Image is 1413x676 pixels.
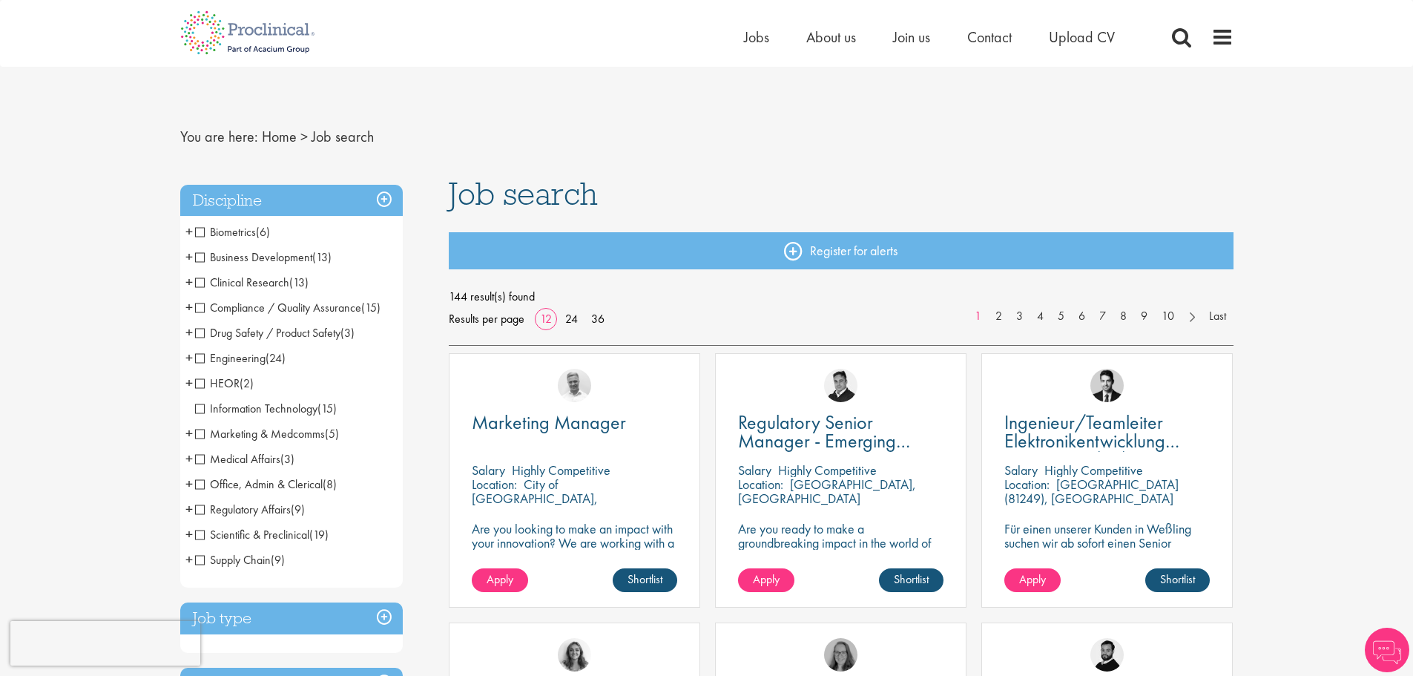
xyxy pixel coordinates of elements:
span: Marketing & Medcomms [195,426,339,442]
p: Are you ready to make a groundbreaking impact in the world of biotechnology? Join a growing compa... [738,522,943,592]
span: (13) [289,275,309,290]
span: + [185,523,193,545]
span: Apply [1019,571,1046,587]
span: Scientific & Preclinical [195,527,309,542]
a: Join us [893,27,930,47]
span: Clinical Research [195,275,309,290]
a: Shortlist [613,568,677,592]
a: Marketing Manager [472,413,677,432]
span: Biometrics [195,224,256,240]
span: (5) [325,426,339,442]
span: Medical Affairs [195,451,280,467]
p: Highly Competitive [778,462,877,479]
span: + [185,422,193,444]
span: Compliance / Quality Assurance [195,300,361,315]
span: + [185,271,193,293]
a: 7 [1092,308,1113,325]
a: breadcrumb link [262,127,297,146]
a: Apply [1004,568,1061,592]
span: Apply [487,571,513,587]
a: About us [806,27,856,47]
p: Für einen unserer Kunden in Weßling suchen wir ab sofort einen Senior Electronics Engineer Avioni... [1004,522,1210,578]
span: Location: [1004,476,1050,493]
p: Highly Competitive [1044,462,1143,479]
span: > [300,127,308,146]
p: [GEOGRAPHIC_DATA] (81249), [GEOGRAPHIC_DATA] [1004,476,1179,507]
img: Nick Walker [1090,638,1124,672]
a: Jobs [744,27,769,47]
span: (19) [309,527,329,542]
img: Jackie Cerchio [558,638,591,672]
span: + [185,548,193,571]
span: (8) [323,476,337,492]
span: + [185,296,193,318]
span: + [185,372,193,394]
span: Compliance / Quality Assurance [195,300,381,315]
span: (9) [291,502,305,517]
div: Job type [180,603,403,634]
img: Peter Duvall [824,369,857,402]
a: Contact [967,27,1012,47]
span: Results per page [449,308,524,330]
span: (15) [317,401,337,416]
a: Regulatory Senior Manager - Emerging Markets [738,413,943,450]
a: Ingenieur/Teamleiter Elektronikentwicklung Aviation (m/w/d) [1004,413,1210,450]
a: 10 [1154,308,1182,325]
iframe: reCAPTCHA [10,621,200,666]
span: Information Technology [195,401,317,416]
span: Biometrics [195,224,270,240]
span: (9) [271,552,285,568]
span: Marketing Manager [472,410,626,435]
span: Ingenieur/Teamleiter Elektronikentwicklung Aviation (m/w/d) [1004,410,1179,472]
p: City of [GEOGRAPHIC_DATA], [GEOGRAPHIC_DATA] [472,476,598,521]
span: Drug Safety / Product Safety [195,325,355,341]
span: Scientific & Preclinical [195,527,329,542]
a: Register for alerts [449,232,1234,269]
span: Engineering [195,350,266,366]
img: Joshua Bye [558,369,591,402]
span: Salary [1004,462,1038,479]
img: Ingrid Aymes [824,638,857,672]
span: HEOR [195,375,240,391]
span: (3) [340,325,355,341]
span: (3) [280,451,294,467]
span: Marketing & Medcomms [195,426,325,442]
span: Business Development [195,249,312,265]
span: + [185,347,193,369]
span: Supply Chain [195,552,285,568]
a: Shortlist [879,568,943,592]
span: Business Development [195,249,332,265]
img: Thomas Wenig [1090,369,1124,402]
a: 12 [535,311,557,326]
a: 9 [1133,308,1155,325]
p: [GEOGRAPHIC_DATA], [GEOGRAPHIC_DATA] [738,476,916,507]
span: Location: [738,476,783,493]
span: Salary [738,462,771,479]
span: + [185,498,193,520]
a: Shortlist [1145,568,1210,592]
span: Information Technology [195,401,337,416]
a: 2 [988,308,1009,325]
span: You are here: [180,127,258,146]
a: Last [1202,308,1234,325]
p: Highly Competitive [512,462,610,479]
span: Location: [472,476,517,493]
span: + [185,246,193,268]
a: 4 [1030,308,1051,325]
a: 6 [1071,308,1093,325]
span: Medical Affairs [195,451,294,467]
a: 24 [560,311,583,326]
p: Are you looking to make an impact with your innovation? We are working with a well-established ph... [472,522,677,592]
span: + [185,447,193,470]
span: Drug Safety / Product Safety [195,325,340,341]
span: Supply Chain [195,552,271,568]
span: Upload CV [1049,27,1115,47]
span: Engineering [195,350,286,366]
